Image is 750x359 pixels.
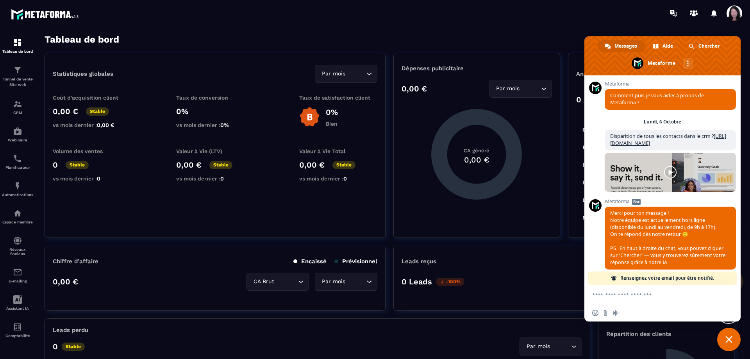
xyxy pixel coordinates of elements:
span: Comment puis-je vous aider à propos de Metaforma ? [610,92,704,106]
tspan: Closing [582,127,602,133]
a: automationsautomationsEspace membre [2,203,33,230]
span: Bot [632,199,641,205]
a: formationformationTableau de bord [2,32,33,59]
p: vs mois dernier : [176,175,254,182]
p: vs mois dernier : [53,175,131,182]
p: Général [703,36,734,43]
textarea: Entrez votre message... [592,291,716,298]
div: Lundi, 6 Octobre [644,120,681,124]
span: 0,00 € [97,122,114,128]
h3: Tableau de bord [45,34,119,45]
img: scheduler [13,154,22,163]
div: Messages [598,40,645,52]
a: Assistant IA [2,289,33,316]
span: Par mois [525,342,552,351]
img: automations [13,181,22,191]
span: Message audio [612,310,619,316]
a: formationformationCRM [2,93,33,121]
div: Search for option [246,273,309,291]
p: Stable [66,161,89,169]
p: E-mailing [2,279,33,283]
p: Réseaux Sociaux [2,247,33,256]
p: Coût d'acquisition client [53,95,131,101]
a: automationsautomationsWebinaire [2,121,33,148]
p: Volume des ventes [53,148,131,154]
p: vs mois dernier : [299,175,377,182]
input: Search for option [347,277,364,286]
input: Search for option [347,70,364,78]
p: Valeur à Vie Total [299,148,377,154]
span: Disparition de tous les contacts dans le crm ? [610,133,726,146]
span: Metaforma [605,199,736,204]
img: formation [13,99,22,109]
div: Aide [646,40,681,52]
input: Search for option [552,342,569,351]
p: Prévisionnel [334,258,377,265]
span: 0 [97,175,100,182]
span: Aide [662,40,673,52]
p: Stable [209,161,232,169]
p: vs mois dernier : [53,122,131,128]
tspan: Lost [582,197,593,203]
p: Analyse des Leads [576,70,651,77]
input: Search for option [276,277,296,286]
p: Comptabilité [2,334,33,338]
p: Bien [326,121,338,127]
tspan: Inside Magie [582,179,615,186]
p: Dépenses publicitaire [402,65,552,72]
img: b-badge-o.b3b20ee6.svg [299,107,320,127]
p: Taux de satisfaction client [299,95,377,101]
p: Webinaire [2,138,33,142]
input: Search for option [521,84,539,93]
p: 0,00 € [53,107,78,116]
p: 0,00 € [299,160,325,170]
span: Par mois [320,70,347,78]
p: Répartition des clients [606,330,726,338]
a: automationsautomationsAutomatisations [2,175,33,203]
a: emailemailE-mailing [2,262,33,289]
div: Search for option [520,338,582,355]
p: Statistiques globales [53,70,113,77]
a: accountantaccountantComptabilité [2,316,33,344]
tspan: Inbox [582,162,597,168]
p: CRM [2,111,33,115]
div: Autres canaux [683,58,693,69]
span: Renseignez votre email pour être notifié. [620,271,714,285]
p: 0% [326,107,338,117]
span: Metaforma [605,81,736,87]
p: Planificateur [2,165,33,170]
p: Taux de conversion [176,95,254,101]
p: Chiffre d’affaire [53,258,98,265]
img: automations [13,127,22,136]
span: CA Brut [252,277,276,286]
p: -100% [436,278,464,286]
p: 0,00 € [176,160,202,170]
span: Envoyer un fichier [602,310,609,316]
a: [URL][DOMAIN_NAME] [610,133,726,146]
img: formation [13,38,22,47]
img: social-network [13,236,22,245]
span: Chercher [698,40,720,52]
img: email [13,268,22,277]
p: 0 [53,342,58,351]
p: Leads reçus [402,258,436,265]
div: Chercher [682,40,727,52]
div: Search for option [315,65,377,83]
p: Espace membre [2,220,33,224]
span: Par mois [495,84,521,93]
img: accountant [13,322,22,332]
span: 0 [343,175,347,182]
div: Fermer le chat [717,328,741,351]
p: vs mois dernier : [176,122,254,128]
p: Encaissé [293,258,327,265]
p: Valeur à Vie (LTV) [176,148,254,154]
p: Stable [62,343,85,351]
p: Tableau de bord [2,49,33,54]
p: Leads perdu [53,327,88,334]
p: Stable [332,161,355,169]
a: social-networksocial-networkRéseaux Sociaux [2,230,33,262]
p: 0% [176,107,254,116]
p: 0,00 € [53,277,78,286]
span: Insérer un emoji [592,310,598,316]
tspan: Entretien [582,144,607,150]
